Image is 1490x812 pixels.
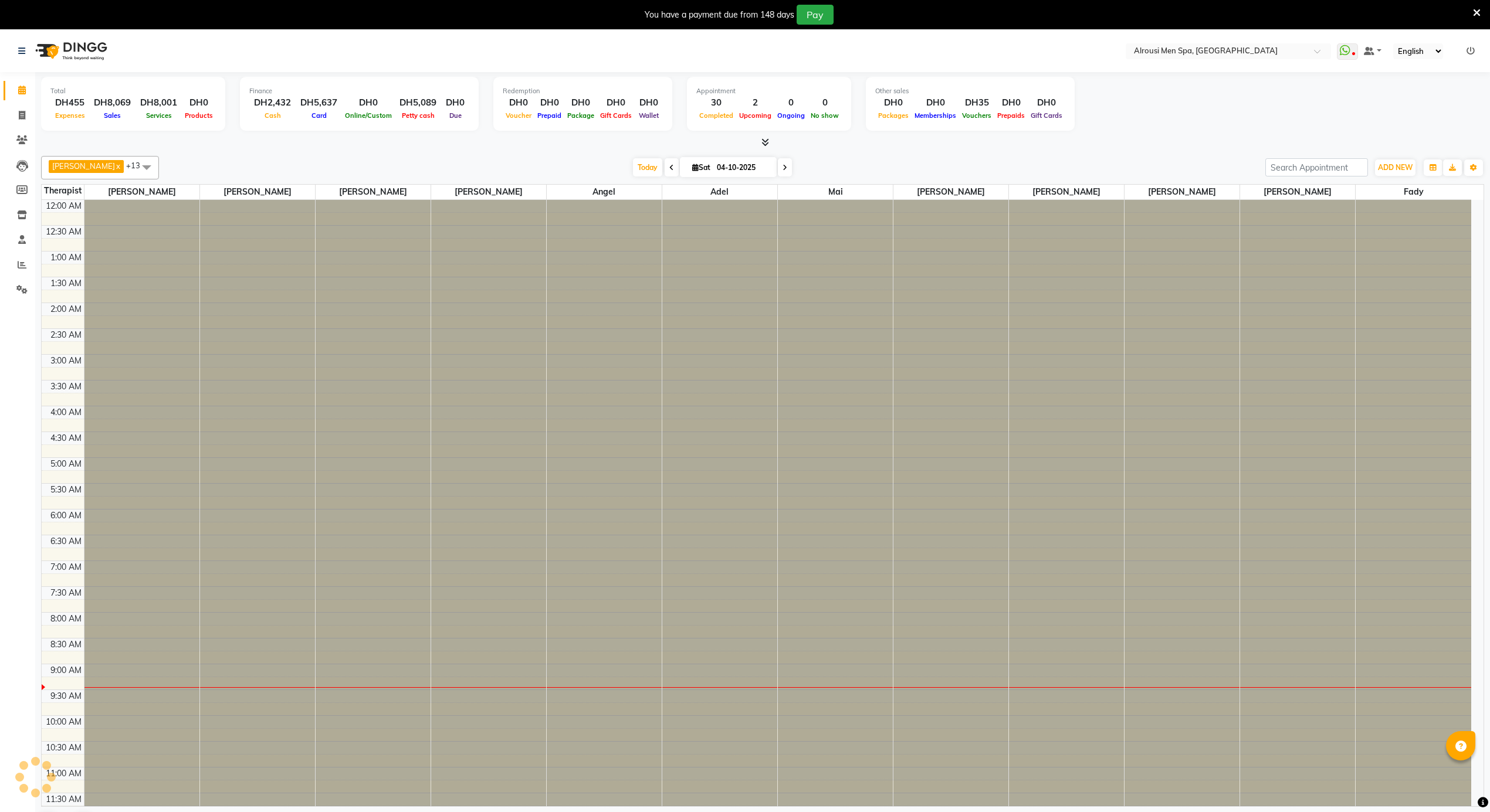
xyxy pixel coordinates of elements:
div: 10:00 AM [43,716,84,728]
span: Card [309,111,330,120]
input: Search Appointment [1265,158,1368,176]
div: 2 [736,96,774,110]
div: 9:30 AM [48,690,84,702]
span: Gift Cards [1028,111,1065,120]
input: 2025-10-04 [713,159,772,176]
div: Finance [249,86,469,96]
span: Completed [696,111,736,120]
div: DH8,069 [89,96,136,110]
div: 0 [808,96,842,110]
div: Total [50,86,216,96]
span: [PERSON_NAME] [52,161,115,171]
div: 1:30 AM [48,277,84,290]
span: Expenses [52,111,88,120]
span: Upcoming [736,111,774,120]
span: [PERSON_NAME] [200,185,315,199]
div: 7:00 AM [48,561,84,573]
span: Online/Custom [342,111,395,120]
span: ADD NEW [1378,163,1413,172]
div: 12:00 AM [43,200,84,212]
button: Pay [797,5,834,25]
span: Mai [778,185,893,199]
div: Redemption [503,86,663,96]
span: Gift Cards [597,111,635,120]
div: 10:30 AM [43,742,84,754]
div: DH0 [503,96,534,110]
div: Appointment [696,86,842,96]
div: DH455 [50,96,89,110]
button: ADD NEW [1375,159,1415,176]
div: 8:00 AM [48,613,84,625]
div: DH35 [959,96,994,110]
div: 9:00 AM [48,664,84,677]
span: Sales [101,111,124,120]
div: DH0 [441,96,469,110]
div: DH0 [564,96,597,110]
div: DH0 [342,96,395,110]
div: 5:30 AM [48,484,84,496]
div: DH0 [534,96,564,110]
div: 3:00 AM [48,355,84,367]
div: 12:30 AM [43,226,84,238]
div: 11:00 AM [43,767,84,780]
div: 5:00 AM [48,458,84,470]
span: Vouchers [959,111,994,120]
span: Adel [662,185,777,199]
span: Packages [875,111,912,120]
span: Fady [1356,185,1471,199]
div: 2:00 AM [48,303,84,315]
span: +13 [126,161,149,170]
span: Ongoing [774,111,808,120]
div: 1:00 AM [48,252,84,264]
span: [PERSON_NAME] [1240,185,1355,199]
span: Services [143,111,175,120]
span: [PERSON_NAME] [893,185,1008,199]
span: [PERSON_NAME] [84,185,199,199]
span: Petty cash [399,111,438,120]
div: DH0 [994,96,1028,110]
span: Products [182,111,216,120]
span: Due [446,111,465,120]
div: 0 [774,96,808,110]
div: Therapist [42,185,84,197]
span: [PERSON_NAME] [316,185,431,199]
div: DH0 [182,96,216,110]
span: Angel [547,185,662,199]
span: Memberships [912,111,959,120]
span: Voucher [503,111,534,120]
div: DH0 [1028,96,1065,110]
div: 6:00 AM [48,509,84,522]
span: Sat [689,163,713,172]
div: DH5,637 [296,96,342,110]
span: Prepaid [534,111,564,120]
span: [PERSON_NAME] [1125,185,1240,199]
div: 3:30 AM [48,380,84,393]
div: DH0 [875,96,912,110]
span: [PERSON_NAME] [1009,185,1124,199]
a: x [115,161,120,171]
div: 7:30 AM [48,587,84,599]
span: Cash [262,111,284,120]
div: DH0 [635,96,663,110]
span: Prepaids [994,111,1028,120]
div: 2:30 AM [48,329,84,341]
span: No show [808,111,842,120]
div: 30 [696,96,736,110]
div: 4:00 AM [48,406,84,419]
div: DH8,001 [136,96,182,110]
span: Wallet [636,111,662,120]
div: 11:30 AM [43,793,84,806]
div: 4:30 AM [48,432,84,444]
div: 8:30 AM [48,638,84,651]
div: You have a payment due from 148 days [645,9,794,21]
span: Package [564,111,597,120]
div: DH2,432 [249,96,296,110]
span: Today [633,158,662,176]
iframe: chat widget [1441,765,1478,800]
div: DH5,089 [395,96,441,110]
span: [PERSON_NAME] [431,185,546,199]
img: logo [30,35,110,67]
div: DH0 [597,96,635,110]
div: DH0 [912,96,959,110]
div: Other sales [875,86,1065,96]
